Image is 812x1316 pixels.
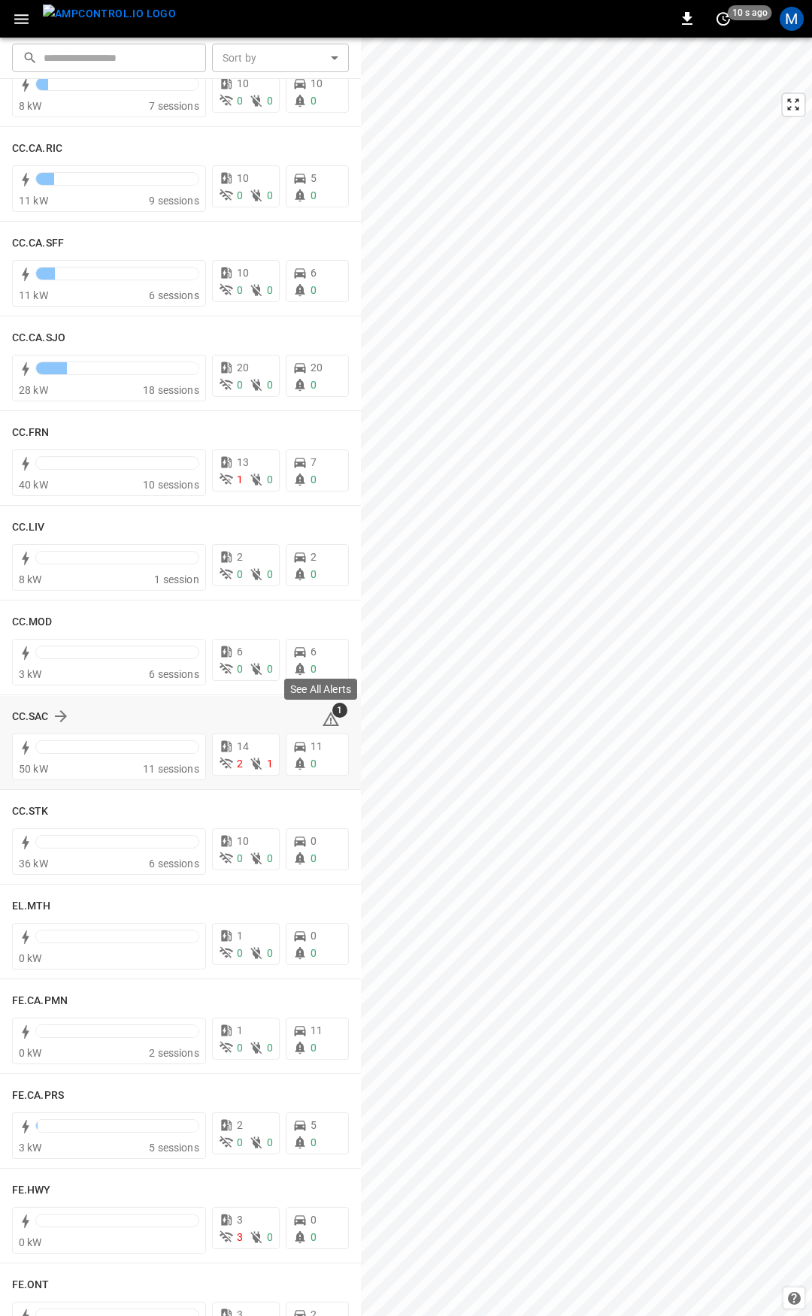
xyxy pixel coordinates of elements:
[311,1231,317,1243] span: 0
[237,1136,243,1148] span: 0
[237,835,249,847] span: 10
[237,1119,243,1131] span: 2
[237,663,243,675] span: 0
[237,930,243,942] span: 1
[12,425,50,441] h6: CC.FRN
[267,663,273,675] span: 0
[290,682,351,697] p: See All Alerts
[728,5,772,20] span: 10 s ago
[311,835,317,847] span: 0
[237,95,243,107] span: 0
[149,858,199,870] span: 6 sessions
[267,1136,273,1148] span: 0
[267,379,273,391] span: 0
[267,947,273,959] span: 0
[237,1024,243,1036] span: 1
[237,740,249,752] span: 14
[311,1119,317,1131] span: 5
[19,195,48,207] span: 11 kW
[237,1231,243,1243] span: 3
[19,1047,42,1059] span: 0 kW
[12,709,49,725] h6: CC.SAC
[143,763,199,775] span: 11 sessions
[237,473,243,486] span: 1
[43,5,176,23] img: ampcontrol.io logo
[267,473,273,486] span: 0
[711,7,735,31] button: set refresh interval
[12,803,49,820] h6: CC.STK
[311,284,317,296] span: 0
[237,568,243,580] span: 0
[332,703,347,718] span: 1
[143,479,199,491] span: 10 sessions
[143,384,199,396] span: 18 sessions
[19,289,48,301] span: 11 kW
[12,1088,64,1104] h6: FE.CA.PRS
[311,568,317,580] span: 0
[19,763,48,775] span: 50 kW
[780,7,804,31] div: profile-icon
[19,668,42,680] span: 3 kW
[149,668,199,680] span: 6 sessions
[311,663,317,675] span: 0
[237,758,243,770] span: 2
[311,95,317,107] span: 0
[12,1182,51,1199] h6: FE.HWY
[311,172,317,184] span: 5
[311,473,317,486] span: 0
[149,100,199,112] span: 7 sessions
[19,100,42,112] span: 8 kW
[237,284,243,296] span: 0
[311,189,317,201] span: 0
[311,551,317,563] span: 2
[311,456,317,468] span: 7
[311,77,323,89] span: 10
[12,993,68,1009] h6: FE.CA.PMN
[267,189,273,201] span: 0
[12,898,51,915] h6: EL.MTH
[237,189,243,201] span: 0
[149,1142,199,1154] span: 5 sessions
[267,95,273,107] span: 0
[12,614,53,631] h6: CC.MOD
[311,1042,317,1054] span: 0
[311,947,317,959] span: 0
[311,267,317,279] span: 6
[237,1214,243,1226] span: 3
[19,858,48,870] span: 36 kW
[237,172,249,184] span: 10
[267,568,273,580] span: 0
[311,379,317,391] span: 0
[311,362,323,374] span: 20
[311,852,317,864] span: 0
[237,456,249,468] span: 13
[154,573,198,585] span: 1 session
[237,1042,243,1054] span: 0
[311,1214,317,1226] span: 0
[267,284,273,296] span: 0
[12,1277,50,1293] h6: FE.ONT
[12,235,64,252] h6: CC.CA.SFF
[267,852,273,864] span: 0
[19,384,48,396] span: 28 kW
[237,947,243,959] span: 0
[149,1047,199,1059] span: 2 sessions
[19,1236,42,1248] span: 0 kW
[361,38,812,1316] canvas: Map
[19,952,42,964] span: 0 kW
[311,1136,317,1148] span: 0
[19,479,48,491] span: 40 kW
[311,646,317,658] span: 6
[149,289,199,301] span: 6 sessions
[237,77,249,89] span: 10
[19,573,42,585] span: 8 kW
[267,1042,273,1054] span: 0
[311,930,317,942] span: 0
[19,1142,42,1154] span: 3 kW
[267,758,273,770] span: 1
[237,646,243,658] span: 6
[12,519,45,536] h6: CC.LIV
[237,362,249,374] span: 20
[237,551,243,563] span: 2
[237,379,243,391] span: 0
